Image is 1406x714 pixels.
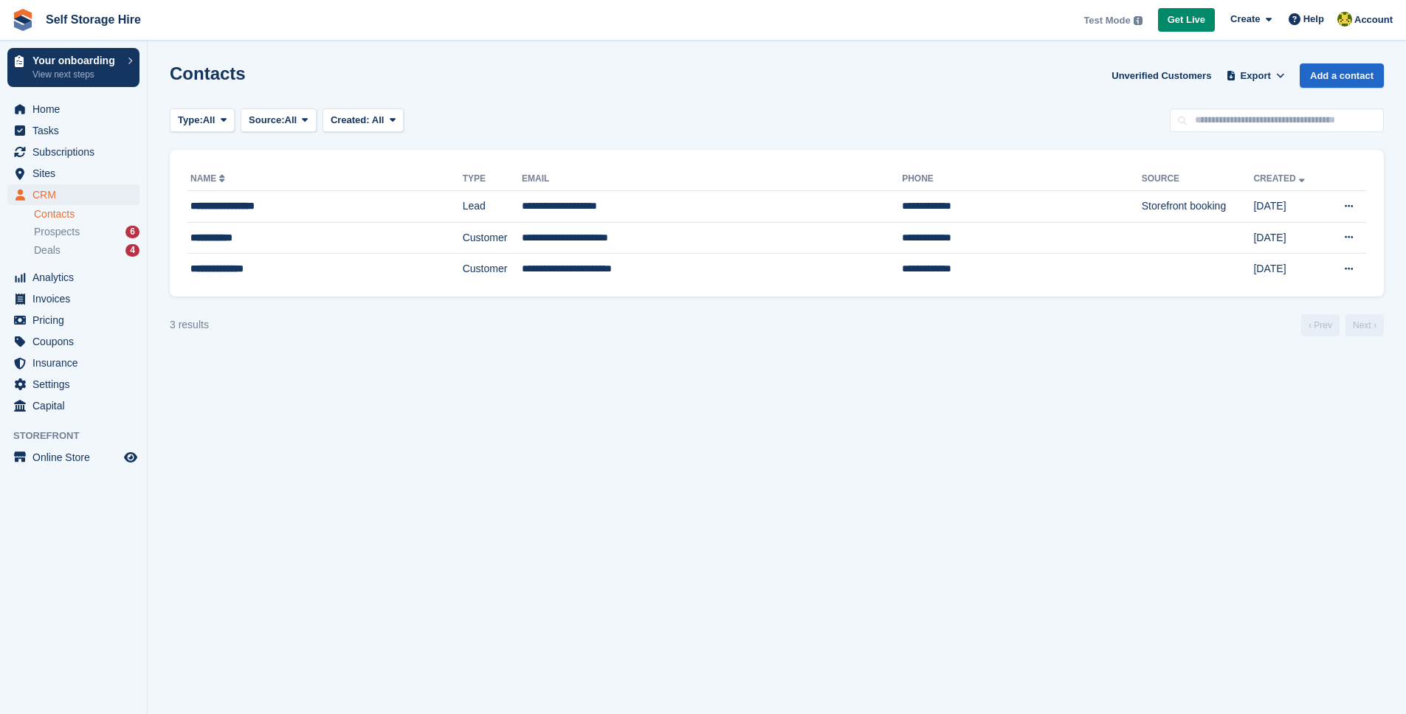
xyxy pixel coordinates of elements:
[32,184,121,205] span: CRM
[170,63,246,83] h1: Contacts
[463,254,522,285] td: Customer
[7,353,139,373] a: menu
[241,108,317,133] button: Source: All
[1345,314,1384,336] a: Next
[125,244,139,257] div: 4
[372,114,385,125] span: All
[1241,69,1271,83] span: Export
[32,331,121,352] span: Coupons
[463,191,522,223] td: Lead
[34,225,80,239] span: Prospects
[1083,13,1130,28] span: Test Mode
[249,113,284,128] span: Source:
[1298,314,1387,336] nav: Page
[32,310,121,330] span: Pricing
[7,331,139,352] a: menu
[1354,13,1393,27] span: Account
[7,163,139,184] a: menu
[32,447,121,468] span: Online Store
[7,267,139,288] a: menu
[170,108,235,133] button: Type: All
[7,142,139,162] a: menu
[1303,12,1324,27] span: Help
[1253,254,1325,285] td: [DATE]
[323,108,404,133] button: Created: All
[7,120,139,141] a: menu
[32,267,121,288] span: Analytics
[1253,191,1325,223] td: [DATE]
[7,374,139,395] a: menu
[1106,63,1217,88] a: Unverified Customers
[7,447,139,468] a: menu
[32,120,121,141] span: Tasks
[122,448,139,466] a: Preview store
[331,114,370,125] span: Created:
[902,167,1142,191] th: Phone
[32,55,120,66] p: Your onboarding
[285,113,297,128] span: All
[1134,16,1143,25] img: icon-info-grey-7440780725fd019a000dd9b08b2336e03edf1995a4989e88bcd33f0948082b44.svg
[40,7,147,32] a: Self Storage Hire
[1230,12,1260,27] span: Create
[7,310,139,330] a: menu
[32,163,121,184] span: Sites
[32,353,121,373] span: Insurance
[32,142,121,162] span: Subscriptions
[34,224,139,240] a: Prospects 6
[190,173,228,184] a: Name
[7,184,139,205] a: menu
[7,99,139,119] a: menu
[34,207,139,221] a: Contacts
[463,222,522,254] td: Customer
[1223,63,1288,88] button: Export
[7,395,139,416] a: menu
[32,68,120,81] p: View next steps
[1142,167,1254,191] th: Source
[203,113,216,128] span: All
[1142,191,1254,223] td: Storefront booking
[178,113,203,128] span: Type:
[32,395,121,416] span: Capital
[13,429,147,443] span: Storefront
[34,243,139,258] a: Deals 4
[1168,13,1205,27] span: Get Live
[463,167,522,191] th: Type
[522,167,902,191] th: Email
[1301,314,1340,336] a: Previous
[1300,63,1384,88] a: Add a contact
[1253,173,1307,184] a: Created
[34,243,61,257] span: Deals
[32,288,121,309] span: Invoices
[1158,8,1215,32] a: Get Live
[1253,222,1325,254] td: [DATE]
[7,48,139,87] a: Your onboarding View next steps
[12,9,34,31] img: stora-icon-8386f47178a22dfd0bd8f6a31ec36ba5ce8667c1dd55bd0f319d3a0aa187defe.svg
[32,99,121,119] span: Home
[170,317,209,333] div: 3 results
[125,226,139,238] div: 6
[32,374,121,395] span: Settings
[1337,12,1352,27] img: Steve Sokalsky
[7,288,139,309] a: menu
